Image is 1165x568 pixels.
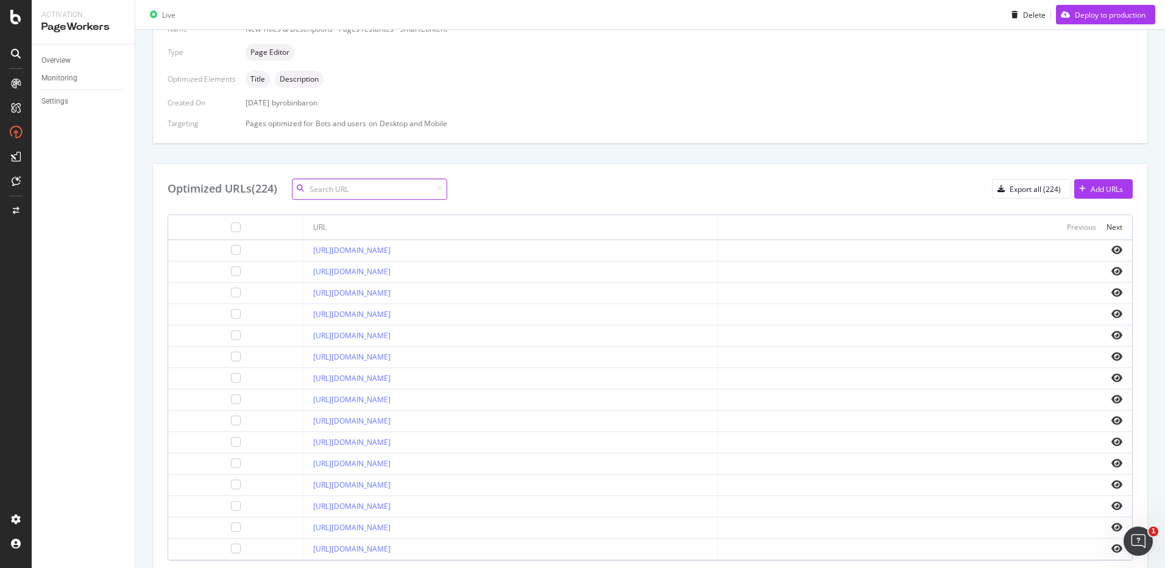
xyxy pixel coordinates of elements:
a: Overview [41,54,126,67]
div: Targeting [168,118,236,129]
span: Page Editor [250,49,289,56]
i: eye [1111,544,1122,553]
button: Deploy to production [1056,5,1155,24]
span: Title [250,76,265,83]
a: [URL][DOMAIN_NAME] [313,458,391,469]
i: eye [1111,330,1122,340]
div: Bots and users [316,118,366,129]
div: Previous [1067,222,1096,232]
i: eye [1111,373,1122,383]
i: eye [1111,288,1122,297]
div: Export all (224) [1010,184,1061,194]
a: Monitoring [41,72,126,85]
a: [URL][DOMAIN_NAME] [313,352,391,362]
a: [URL][DOMAIN_NAME] [313,501,391,511]
a: [URL][DOMAIN_NAME] [313,394,391,405]
input: Search URL [292,179,447,200]
button: Add URLs [1074,179,1133,199]
div: Pages optimized for on [246,118,1133,129]
div: by robinbaron [272,98,317,108]
a: [URL][DOMAIN_NAME] [313,416,391,426]
iframe: Intercom live chat [1124,527,1153,556]
i: eye [1111,437,1122,447]
div: neutral label [246,71,270,88]
i: eye [1111,245,1122,255]
a: [URL][DOMAIN_NAME] [313,373,391,383]
div: Monitoring [41,72,77,85]
div: [DATE] [246,98,1133,108]
div: URL [313,222,327,233]
i: eye [1111,501,1122,511]
i: eye [1111,309,1122,319]
a: [URL][DOMAIN_NAME] [313,437,391,447]
span: 1 [1149,527,1158,536]
div: Activation [41,10,125,20]
button: Next [1107,220,1122,235]
div: PageWorkers [41,20,125,34]
div: Type [168,47,236,57]
div: Overview [41,54,71,67]
div: Optimized Elements [168,74,236,84]
a: [URL][DOMAIN_NAME] [313,522,391,533]
a: [URL][DOMAIN_NAME] [313,309,391,319]
div: neutral label [275,71,324,88]
button: Previous [1067,220,1096,235]
i: eye [1111,394,1122,404]
a: [URL][DOMAIN_NAME] [313,330,391,341]
div: Created On [168,98,236,108]
i: eye [1111,458,1122,468]
div: neutral label [246,44,294,61]
div: Next [1107,222,1122,232]
a: [URL][DOMAIN_NAME] [313,480,391,490]
i: eye [1111,480,1122,489]
i: eye [1111,352,1122,361]
a: Settings [41,95,126,108]
button: Delete [1007,5,1046,24]
div: Deploy to production [1075,9,1146,20]
i: eye [1111,266,1122,276]
a: [URL][DOMAIN_NAME] [313,266,391,277]
div: Add URLs [1091,184,1123,194]
i: eye [1111,416,1122,425]
button: Export all (224) [992,179,1071,199]
div: Delete [1023,9,1046,20]
a: [URL][DOMAIN_NAME] [313,288,391,298]
div: Desktop and Mobile [380,118,447,129]
i: eye [1111,522,1122,532]
a: [URL][DOMAIN_NAME] [313,544,391,554]
div: Live [162,9,175,20]
div: Settings [41,95,68,108]
div: Optimized URLs (224) [168,181,277,197]
span: Description [280,76,319,83]
a: [URL][DOMAIN_NAME] [313,245,391,255]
